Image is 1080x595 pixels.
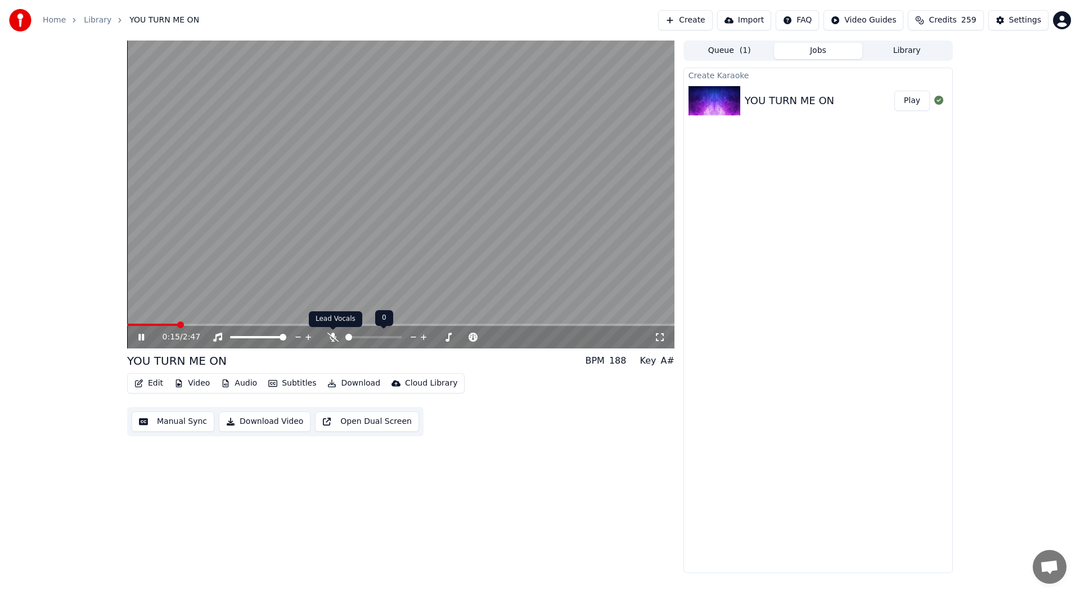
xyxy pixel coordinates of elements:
[170,375,214,391] button: Video
[740,45,751,56] span: ( 1 )
[217,375,262,391] button: Audio
[43,15,66,26] a: Home
[129,15,199,26] span: YOU TURN ME ON
[1033,550,1066,584] div: Open chat
[130,375,168,391] button: Edit
[908,10,983,30] button: Credits259
[309,311,362,327] div: Lead Vocals
[658,10,713,30] button: Create
[264,375,321,391] button: Subtitles
[660,354,674,368] div: A#
[585,354,604,368] div: BPM
[929,15,956,26] span: Credits
[9,9,31,32] img: youka
[43,15,199,26] nav: breadcrumb
[961,15,976,26] span: 259
[774,43,863,59] button: Jobs
[315,411,419,432] button: Open Dual Screen
[183,332,200,343] span: 2:47
[988,10,1048,30] button: Settings
[717,10,771,30] button: Import
[1009,15,1041,26] div: Settings
[375,310,393,326] div: 0
[894,91,930,111] button: Play
[84,15,111,26] a: Library
[163,332,190,343] div: /
[127,353,227,369] div: YOU TURN ME ON
[609,354,627,368] div: 188
[862,43,951,59] button: Library
[163,332,180,343] span: 0:15
[219,411,310,432] button: Download Video
[745,93,834,109] div: YOU TURN ME ON
[323,375,385,391] button: Download
[405,378,457,389] div: Cloud Library
[132,411,214,432] button: Manual Sync
[640,354,656,368] div: Key
[684,68,952,82] div: Create Karaoke
[823,10,903,30] button: Video Guides
[776,10,819,30] button: FAQ
[685,43,774,59] button: Queue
